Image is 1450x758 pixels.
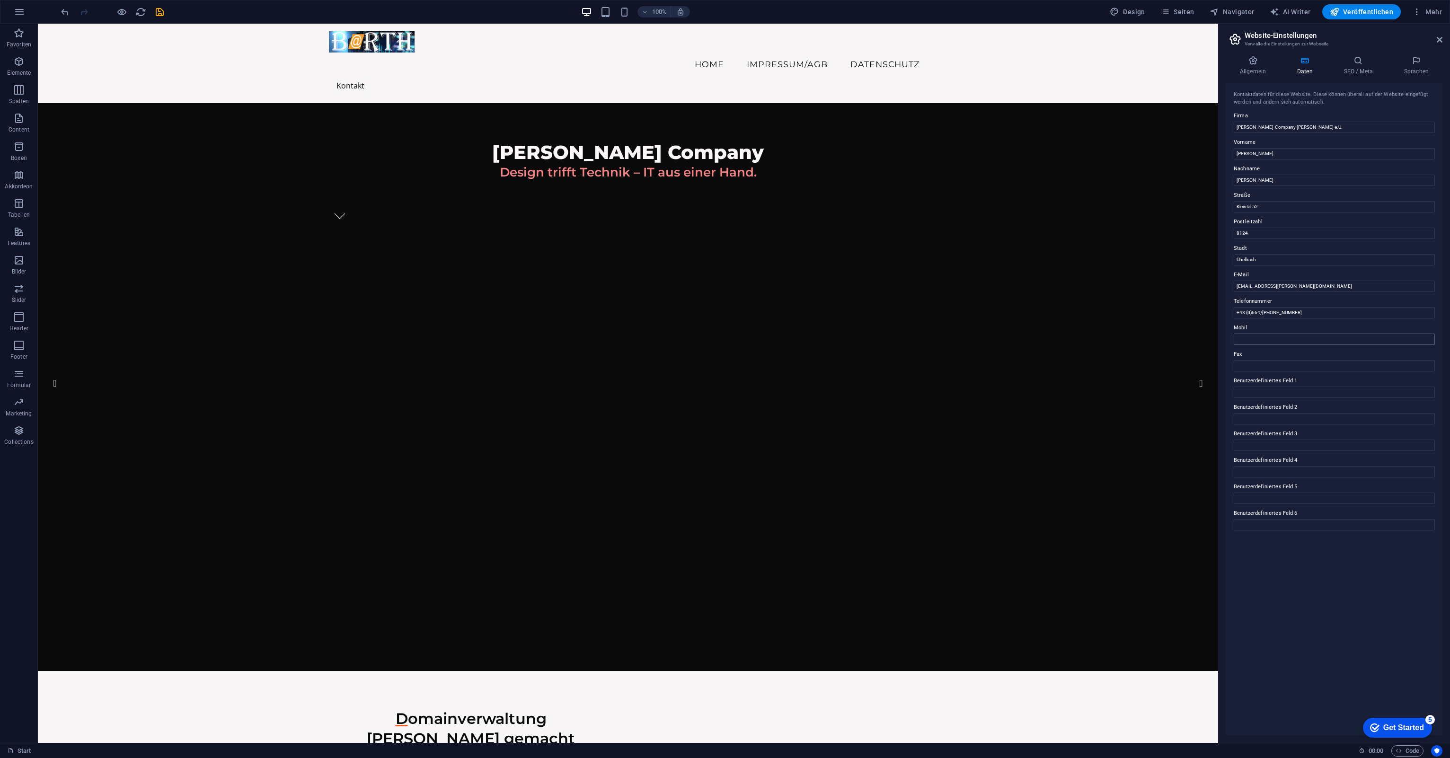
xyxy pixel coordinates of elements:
button: undo [59,6,71,18]
label: Postleitzahl [1234,216,1435,228]
button: reload [135,6,146,18]
p: Bilder [12,268,27,275]
label: Nachname [1234,163,1435,175]
p: Slider [12,296,27,304]
label: Telefonnummer [1234,296,1435,307]
span: Veröffentlichen [1330,7,1393,17]
label: Benutzerdefiniertes Feld 1 [1234,375,1435,387]
span: Design [1110,7,1145,17]
button: 100% [637,6,671,18]
h3: Verwalte die Einstellungen zur Webseite [1245,40,1423,48]
button: Navigator [1206,4,1258,19]
button: save [154,6,165,18]
p: Marketing [6,410,32,417]
p: Favoriten [7,41,31,48]
p: Footer [10,353,27,361]
label: Benutzerdefiniertes Feld 3 [1234,428,1435,440]
label: E-Mail [1234,269,1435,281]
h6: 100% [652,6,667,18]
span: Navigator [1210,7,1255,17]
button: Usercentrics [1431,745,1442,757]
label: Benutzerdefiniertes Feld 5 [1234,481,1435,493]
label: Benutzerdefiniertes Feld 4 [1234,455,1435,466]
button: Klicke hier, um den Vorschau-Modus zu verlassen [116,6,127,18]
span: Code [1396,745,1419,757]
i: Save (Ctrl+S) [154,7,165,18]
span: Mehr [1412,7,1442,17]
i: Rückgängig: Ausschneiden (Strg+Z) [60,7,71,18]
button: Code [1391,745,1423,757]
label: Benutzerdefiniertes Feld 2 [1234,402,1435,413]
h4: Sprachen [1390,56,1442,76]
button: Veröffentlichen [1322,4,1401,19]
div: Design (Strg+Alt+Y) [1106,4,1149,19]
span: Seiten [1160,7,1194,17]
p: Content [9,126,29,133]
h4: Allgemein [1226,56,1283,76]
p: Spalten [9,97,29,105]
h4: SEO / Meta [1330,56,1390,76]
i: Seite neu laden [135,7,146,18]
label: Fax [1234,349,1435,360]
p: Boxen [11,154,27,162]
div: Get Started 5 items remaining, 0% complete [8,5,77,25]
div: Kontaktdaten für diese Website. Diese können überall auf der Website eingefügt werden und ändern ... [1234,91,1435,106]
button: AI Writer [1266,4,1315,19]
span: AI Writer [1270,7,1311,17]
p: Akkordeon [5,183,33,190]
h6: Session-Zeit [1359,745,1384,757]
i: Bei Größenänderung Zoomstufe automatisch an das gewählte Gerät anpassen. [676,8,685,16]
button: Mehr [1408,4,1446,19]
label: Firma [1234,110,1435,122]
label: Straße [1234,190,1435,201]
label: Vorname [1234,137,1435,148]
button: Seiten [1157,4,1198,19]
label: Stadt [1234,243,1435,254]
h2: Website-Einstellungen [1245,31,1442,40]
div: 5 [70,2,80,11]
span: : [1375,747,1377,754]
p: Header [9,325,28,332]
span: 00 00 [1369,745,1383,757]
p: Collections [4,438,33,446]
div: Get Started [28,10,69,19]
p: Elemente [7,69,31,77]
label: Benutzerdefiniertes Feld 6 [1234,508,1435,519]
p: Tabellen [8,211,30,219]
label: Mobil [1234,322,1435,334]
a: Klick, um Auswahl aufzuheben. Doppelklick öffnet Seitenverwaltung [8,745,31,757]
button: Design [1106,4,1149,19]
p: Formular [7,381,31,389]
h4: Daten [1283,56,1330,76]
p: Features [8,239,30,247]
